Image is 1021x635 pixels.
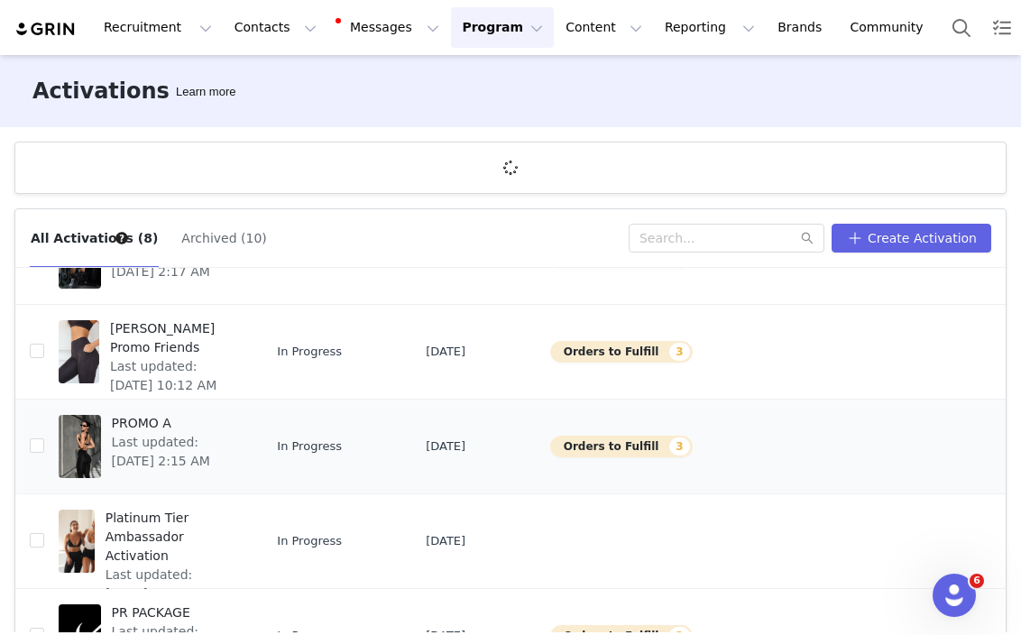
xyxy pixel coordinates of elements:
[654,7,766,48] button: Reporting
[832,224,991,253] button: Create Activation
[277,532,342,550] span: In Progress
[942,7,981,48] button: Search
[451,7,554,48] button: Program
[112,603,238,622] span: PR PACKAGE
[93,7,223,48] button: Recruitment
[112,433,238,471] span: Last updated: [DATE] 2:15 AM
[840,7,943,48] a: Community
[14,21,78,38] img: grin logo
[59,410,248,483] a: PROMO ALast updated: [DATE] 2:15 AM
[59,316,248,388] a: [PERSON_NAME] Promo FriendsLast updated: [DATE] 10:12 AM
[172,83,239,101] div: Tooltip anchor
[106,566,238,603] span: Last updated: [DATE] 5:57 PM
[106,509,238,566] span: Platinum Tier Ambassador Activation
[970,574,984,588] span: 6
[933,574,976,617] iframe: Intercom live chat
[550,341,693,363] button: Orders to Fulfill3
[110,357,237,395] span: Last updated: [DATE] 10:12 AM
[114,230,130,246] div: Tooltip anchor
[224,7,327,48] button: Contacts
[110,319,237,357] span: [PERSON_NAME] Promo Friends
[426,343,465,361] span: [DATE]
[277,437,342,456] span: In Progress
[328,7,450,48] button: Messages
[801,232,814,244] i: icon: search
[59,505,248,577] a: Platinum Tier Ambassador ActivationLast updated: [DATE] 5:57 PM
[32,75,170,107] h3: Activations
[426,532,465,550] span: [DATE]
[277,343,342,361] span: In Progress
[30,224,159,253] button: All Activations (8)
[555,7,653,48] button: Content
[112,414,238,433] span: PROMO A
[426,437,465,456] span: [DATE]
[767,7,838,48] a: Brands
[629,224,824,253] input: Search...
[180,224,267,253] button: Archived (10)
[550,436,693,457] button: Orders to Fulfill3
